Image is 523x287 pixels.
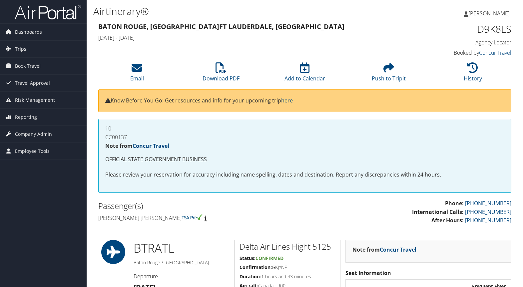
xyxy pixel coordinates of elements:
[416,39,512,46] h4: Agency Locator
[412,208,464,216] strong: International Calls:
[105,171,504,179] p: Please review your reservation for accuracy including name spelling, dates and destination. Repor...
[240,273,261,280] strong: Duration:
[240,273,335,280] h5: 1 hours and 43 minutes
[464,3,516,23] a: [PERSON_NAME]
[15,126,52,142] span: Company Admin
[105,142,169,150] strong: Note from
[468,10,510,17] span: [PERSON_NAME]
[240,264,272,270] strong: Confirmation:
[445,200,464,207] strong: Phone:
[240,264,335,271] h5: GKJYNF
[134,273,230,280] h4: Departure
[465,208,511,216] a: [PHONE_NUMBER]
[105,96,504,105] p: Know Before You Go: Get resources and info for your upcoming trip
[182,214,203,220] img: tsa-precheck.png
[380,246,416,253] a: Concur Travel
[345,269,391,277] strong: Seat Information
[256,255,283,261] span: Confirmed
[240,241,335,252] h2: Delta Air Lines Flight 5125
[98,34,406,41] h4: [DATE] - [DATE]
[134,240,230,257] h1: BTR ATL
[15,58,41,74] span: Book Travel
[15,41,26,57] span: Trips
[203,66,240,82] a: Download PDF
[465,200,511,207] a: [PHONE_NUMBER]
[15,75,50,91] span: Travel Approval
[465,217,511,224] a: [PHONE_NUMBER]
[133,142,169,150] a: Concur Travel
[416,49,512,56] h4: Booked by
[416,22,512,36] h1: D9K8LS
[98,22,344,31] strong: Baton Rouge, [GEOGRAPHIC_DATA] Ft Lauderdale, [GEOGRAPHIC_DATA]
[130,66,144,82] a: Email
[15,143,50,160] span: Employee Tools
[15,24,42,40] span: Dashboards
[284,66,325,82] a: Add to Calendar
[372,66,406,82] a: Push to Tripit
[93,4,375,18] h1: Airtinerary®
[240,255,256,261] strong: Status:
[479,49,511,56] a: Concur Travel
[15,4,81,20] img: airportal-logo.png
[134,259,230,266] h5: Baton Rouge / [GEOGRAPHIC_DATA]
[281,97,293,104] a: here
[98,200,300,212] h2: Passenger(s)
[15,109,37,125] span: Reporting
[105,126,504,131] h4: 10
[352,246,416,253] strong: Note from
[105,134,504,140] h4: CC00137
[464,66,482,82] a: History
[15,92,55,108] span: Risk Management
[431,217,464,224] strong: After Hours:
[98,214,300,222] h4: [PERSON_NAME] [PERSON_NAME]
[105,155,504,164] p: OFFICIAL STATE GOVERNMENT BUSINESS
